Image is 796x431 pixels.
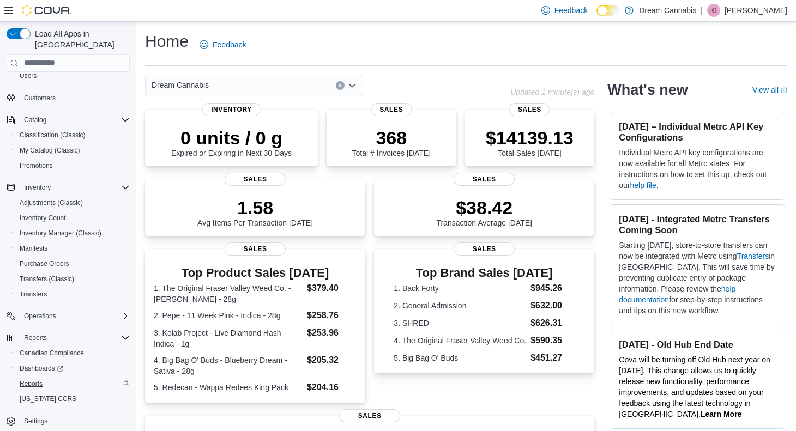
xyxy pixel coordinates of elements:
[530,317,575,330] dd: $626.31
[20,414,130,428] span: Settings
[510,88,594,96] p: Updated 1 minute(s) ago
[11,226,134,241] button: Inventory Manager (Classic)
[2,308,134,324] button: Operations
[307,326,357,339] dd: $253.96
[486,127,574,149] p: $14139.13
[619,214,776,235] h3: [DATE] - Integrated Metrc Transfers Coming Soon
[15,288,51,301] a: Transfers
[11,241,134,256] button: Manifests
[15,392,130,405] span: Washington CCRS
[225,173,286,186] span: Sales
[154,283,303,305] dt: 1. The Original Fraser Valley Weed Co. - [PERSON_NAME] - 28g
[15,347,130,360] span: Canadian Compliance
[454,173,515,186] span: Sales
[619,355,770,418] span: Cova will be turning off Old Hub next year on [DATE]. This change allows us to quickly release ne...
[2,413,134,429] button: Settings
[15,242,130,255] span: Manifests
[20,113,51,126] button: Catalog
[607,81,688,99] h2: What's new
[11,210,134,226] button: Inventory Count
[15,257,74,270] a: Purchase Orders
[15,347,88,360] a: Canadian Compliance
[394,335,526,346] dt: 4. The Original Fraser Valley Weed Co.
[554,5,588,16] span: Feedback
[11,256,134,271] button: Purchase Orders
[596,16,597,17] span: Dark Mode
[596,5,619,16] input: Dark Mode
[15,392,81,405] a: [US_STATE] CCRS
[20,259,69,268] span: Purchase Orders
[530,334,575,347] dd: $590.35
[15,227,130,240] span: Inventory Manager (Classic)
[725,4,787,17] p: [PERSON_NAME]
[11,158,134,173] button: Promotions
[307,282,357,295] dd: $379.40
[307,381,357,394] dd: $204.16
[15,159,130,172] span: Promotions
[394,353,526,363] dt: 5. Big Bag O' Buds
[20,181,55,194] button: Inventory
[336,81,345,90] button: Clear input
[530,282,575,295] dd: $945.26
[24,183,51,192] span: Inventory
[154,382,303,393] dt: 5. Redecan - Wappa Redees King Pack
[701,4,703,17] p: |
[20,91,130,105] span: Customers
[630,181,656,190] a: help file
[20,181,130,194] span: Inventory
[307,309,357,322] dd: $258.76
[20,146,80,155] span: My Catalog (Classic)
[15,377,130,390] span: Reports
[171,127,292,157] div: Expired or Expiring in Next 30 Days
[11,287,134,302] button: Transfers
[307,354,357,367] dd: $205.32
[20,71,37,80] span: Users
[15,242,52,255] a: Manifests
[348,81,357,90] button: Open list of options
[707,4,720,17] div: Robert Taylor
[11,391,134,406] button: [US_STATE] CCRS
[154,327,303,349] dt: 3. Kolab Project - Live Diamond Hash - Indica - 1g
[737,252,769,260] a: Transfers
[202,103,261,116] span: Inventory
[15,69,130,82] span: Users
[20,161,53,170] span: Promotions
[2,330,134,345] button: Reports
[15,288,130,301] span: Transfers
[24,417,47,426] span: Settings
[154,266,357,280] h3: Top Product Sales [DATE]
[20,290,47,299] span: Transfers
[197,197,313,227] div: Avg Items Per Transaction [DATE]
[619,339,776,350] h3: [DATE] - Old Hub End Date
[225,242,286,256] span: Sales
[11,361,134,376] a: Dashboards
[394,283,526,294] dt: 1. Back Forty
[709,4,718,17] span: RT
[20,198,83,207] span: Adjustments (Classic)
[22,5,71,16] img: Cova
[195,34,250,56] a: Feedback
[436,197,532,227] div: Transaction Average [DATE]
[20,275,74,283] span: Transfers (Classic)
[701,410,741,418] strong: Learn More
[11,68,134,83] button: Users
[15,144,85,157] a: My Catalog (Classic)
[15,211,130,224] span: Inventory Count
[171,127,292,149] p: 0 units / 0 g
[619,121,776,143] h3: [DATE] – Individual Metrc API Key Configurations
[20,331,51,344] button: Reports
[213,39,246,50] span: Feedback
[20,415,52,428] a: Settings
[15,272,130,286] span: Transfers (Classic)
[436,197,532,218] p: $38.42
[20,364,63,373] span: Dashboards
[154,310,303,321] dt: 2. Pepe - 11 Week Pink - Indica - 28g
[31,28,130,50] span: Load All Apps in [GEOGRAPHIC_DATA]
[20,92,60,105] a: Customers
[152,78,209,92] span: Dream Cannabis
[619,240,776,316] p: Starting [DATE], store-to-store transfers can now be integrated with Metrc using in [GEOGRAPHIC_D...
[20,131,86,139] span: Classification (Classic)
[20,244,47,253] span: Manifests
[15,362,68,375] a: Dashboards
[154,355,303,377] dt: 4. Big Bag O' Buds - Blueberry Dream - Sativa - 28g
